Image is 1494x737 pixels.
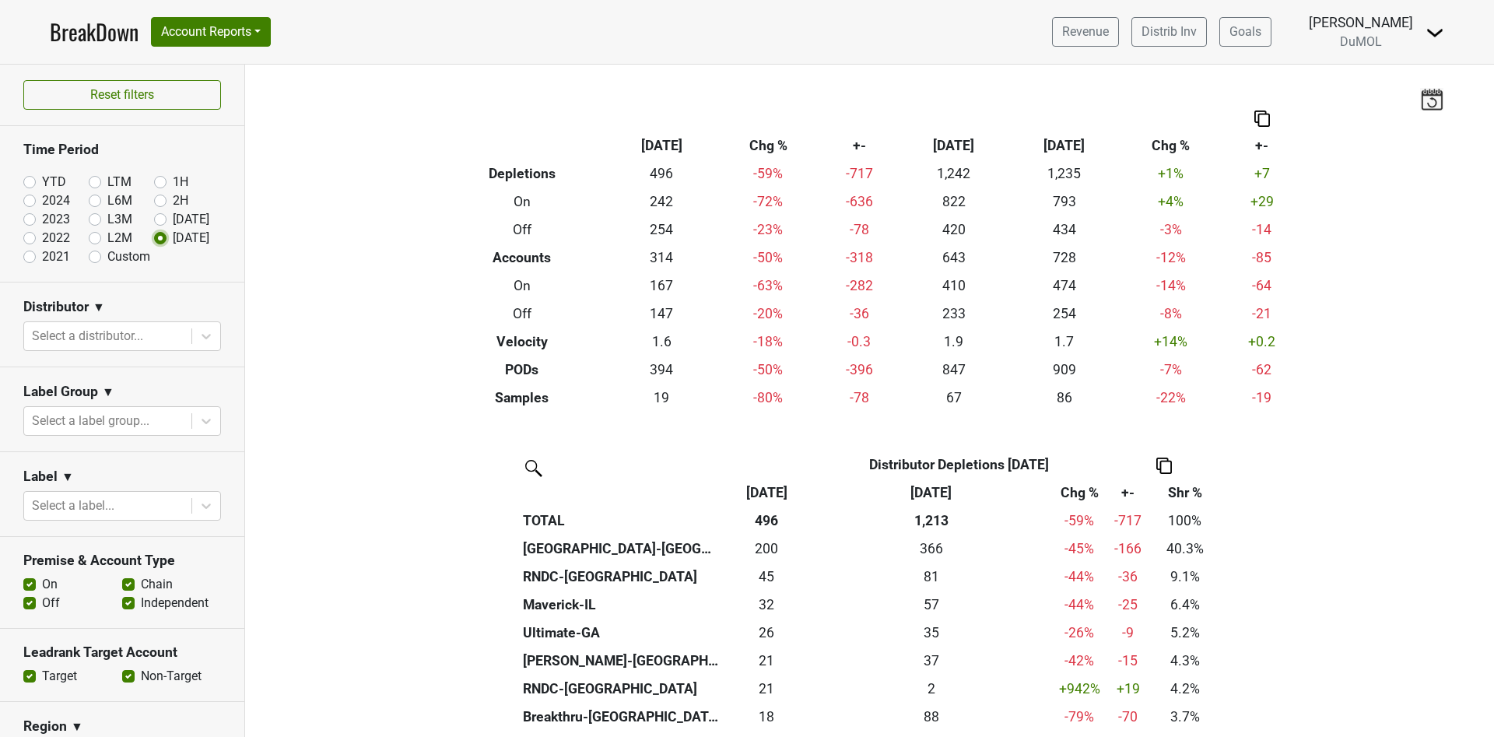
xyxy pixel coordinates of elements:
td: 5.2% [1149,619,1221,647]
th: Chg %: activate to sort column ascending [1051,479,1107,507]
td: +7 [1222,160,1301,188]
td: 4.3% [1149,647,1221,675]
td: 200 [723,535,811,563]
td: 147 [606,300,717,328]
label: 2024 [42,191,70,210]
th: Accounts [438,244,607,272]
td: 1,235 [1009,160,1120,188]
div: 35 [815,623,1048,643]
th: TOTAL [520,507,723,535]
div: 200 [726,539,807,559]
td: 4.2% [1149,675,1221,703]
th: Depletions [438,160,607,188]
th: 36.530 [811,647,1052,675]
td: -0.3 [820,328,899,356]
td: -20 % [717,300,820,328]
td: 434 [1009,216,1120,244]
td: 100% [1149,507,1221,535]
td: -14 [1222,216,1301,244]
button: Account Reports [151,17,271,47]
td: 793 [1009,188,1120,216]
td: 40.3% [1149,535,1221,563]
img: Dropdown Menu [1426,23,1444,42]
td: 21.34 [723,647,811,675]
td: 909 [1009,356,1120,384]
td: 31.667 [723,591,811,619]
label: L3M [107,210,132,229]
a: Goals [1219,17,1271,47]
td: -717 [820,160,899,188]
th: Breakthru-[GEOGRAPHIC_DATA] [520,703,723,731]
label: 2023 [42,210,70,229]
td: -50 % [717,356,820,384]
td: -85 [1222,244,1301,272]
div: 57 [815,595,1048,615]
th: Maverick-IL [520,591,723,619]
h3: Label Group [23,384,98,400]
span: ▼ [71,718,83,736]
td: +14 % [1120,328,1223,356]
button: Reset filters [23,80,221,110]
th: Sep '25: activate to sort column ascending [723,479,811,507]
th: 88.334 [811,703,1052,731]
label: On [42,575,58,594]
th: [PERSON_NAME]-[GEOGRAPHIC_DATA] [520,647,723,675]
label: LTM [107,173,132,191]
th: Shr %: activate to sort column ascending [1149,479,1221,507]
h3: Region [23,718,67,735]
td: -78 [820,216,899,244]
label: Independent [141,594,209,612]
td: 643 [899,244,1009,272]
td: -45 % [1051,535,1107,563]
td: 822 [899,188,1009,216]
div: -36 [1111,567,1145,587]
td: -396 [820,356,899,384]
td: +1 % [1120,160,1223,188]
th: [DATE] [899,132,1009,160]
td: 1.6 [606,328,717,356]
div: 37 [815,651,1048,671]
td: 314 [606,244,717,272]
div: [PERSON_NAME] [1309,12,1413,33]
div: +19 [1111,679,1145,699]
td: -78 [820,384,899,412]
td: -12 % [1120,244,1223,272]
img: Copy to clipboard [1156,458,1172,474]
td: -44 % [1051,563,1107,591]
th: Velocity [438,328,607,356]
td: -44 % [1051,591,1107,619]
h3: Leadrank Target Account [23,644,221,661]
label: 2022 [42,229,70,247]
td: -282 [820,272,899,300]
div: 366 [815,539,1048,559]
div: 26 [726,623,807,643]
td: -26 % [1051,619,1107,647]
label: 1H [173,173,188,191]
td: -79 % [1051,703,1107,731]
td: 728 [1009,244,1120,272]
div: 32 [726,595,807,615]
td: 410 [899,272,1009,300]
td: 9.1% [1149,563,1221,591]
div: -25 [1111,595,1145,615]
label: Non-Target [141,667,202,686]
td: 167 [606,272,717,300]
th: [DATE] [1009,132,1120,160]
label: YTD [42,173,66,191]
td: 1.9 [899,328,1009,356]
td: -80 % [717,384,820,412]
td: 496 [606,160,717,188]
th: &nbsp;: activate to sort column ascending [520,479,723,507]
th: +-: activate to sort column ascending [1107,479,1149,507]
th: Chg % [1120,132,1223,160]
label: [DATE] [173,210,209,229]
td: -42 % [1051,647,1107,675]
img: Copy to clipboard [1254,111,1270,127]
td: -3 % [1120,216,1223,244]
th: Samples [438,384,607,412]
label: [DATE] [173,229,209,247]
th: 56.501 [811,591,1052,619]
td: +942 % [1051,675,1107,703]
td: -21 [1222,300,1301,328]
h3: Label [23,469,58,485]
